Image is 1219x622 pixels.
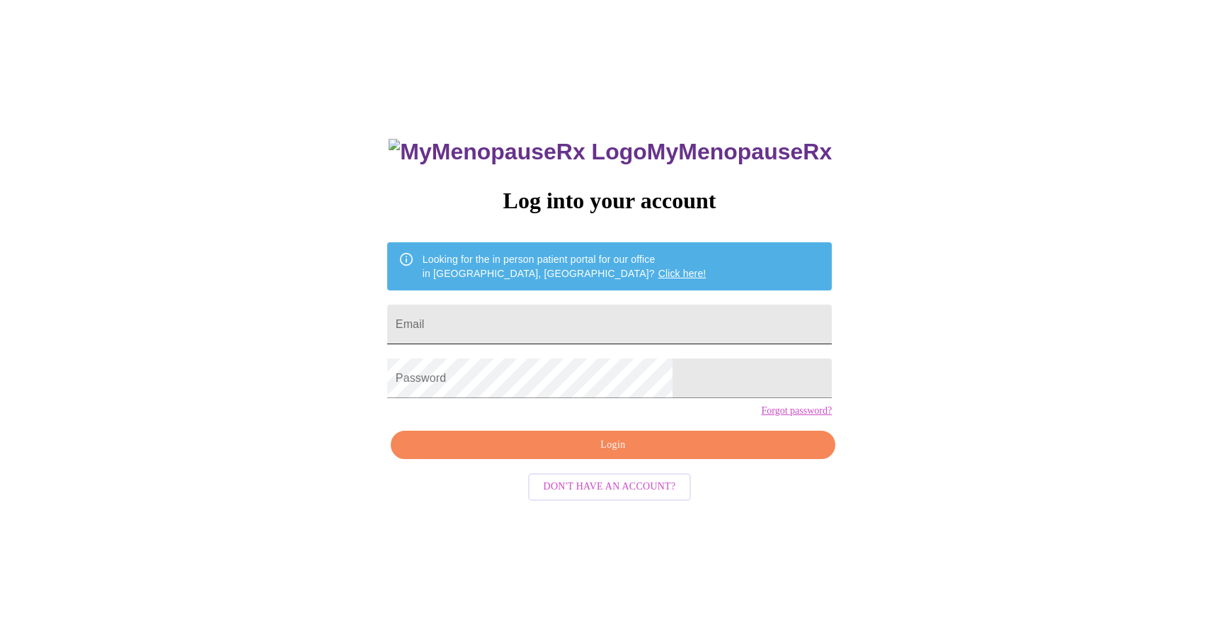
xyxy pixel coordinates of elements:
span: Login [407,436,819,454]
h3: Log into your account [387,188,832,214]
a: Don't have an account? [525,480,695,492]
a: Click here! [658,268,706,279]
span: Don't have an account? [544,478,676,496]
button: Don't have an account? [528,473,692,501]
h3: MyMenopauseRx [389,139,832,165]
a: Forgot password? [761,405,832,417]
button: Login [391,431,835,460]
div: Looking for the in person patient portal for our office in [GEOGRAPHIC_DATA], [GEOGRAPHIC_DATA]? [423,247,706,286]
img: MyMenopauseRx Logo [389,139,646,165]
